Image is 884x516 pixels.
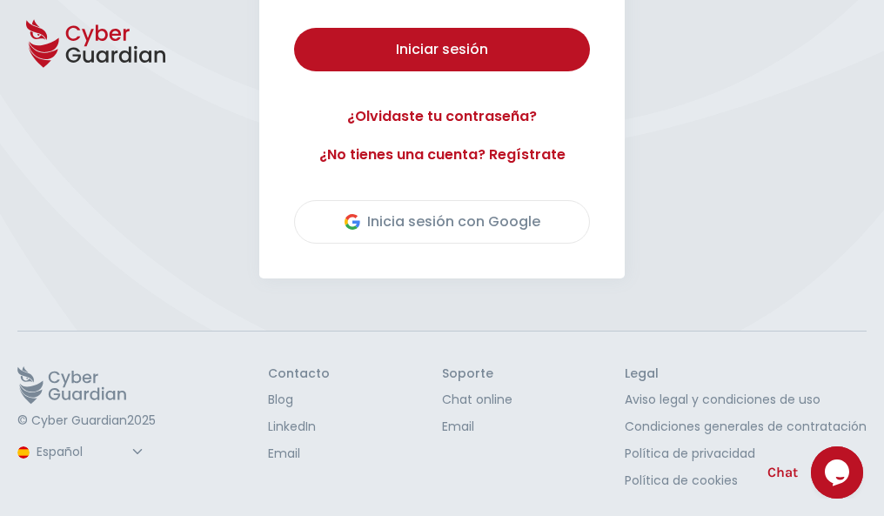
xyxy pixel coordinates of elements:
h3: Soporte [442,366,512,382]
a: Política de privacidad [625,445,867,463]
a: Email [268,445,330,463]
a: Chat online [442,391,512,409]
span: Chat [767,462,798,483]
a: Email [442,418,512,436]
button: Inicia sesión con Google [294,200,590,244]
h3: Contacto [268,366,330,382]
a: ¿Olvidaste tu contraseña? [294,106,590,127]
a: Aviso legal y condiciones de uso [625,391,867,409]
div: Inicia sesión con Google [345,211,540,232]
p: © Cyber Guardian 2025 [17,413,156,429]
a: LinkedIn [268,418,330,436]
h3: Legal [625,366,867,382]
img: region-logo [17,446,30,459]
a: Política de cookies [625,472,867,490]
a: ¿No tienes una cuenta? Regístrate [294,144,590,165]
iframe: chat widget [811,446,867,499]
a: Blog [268,391,330,409]
a: Condiciones generales de contratación [625,418,867,436]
